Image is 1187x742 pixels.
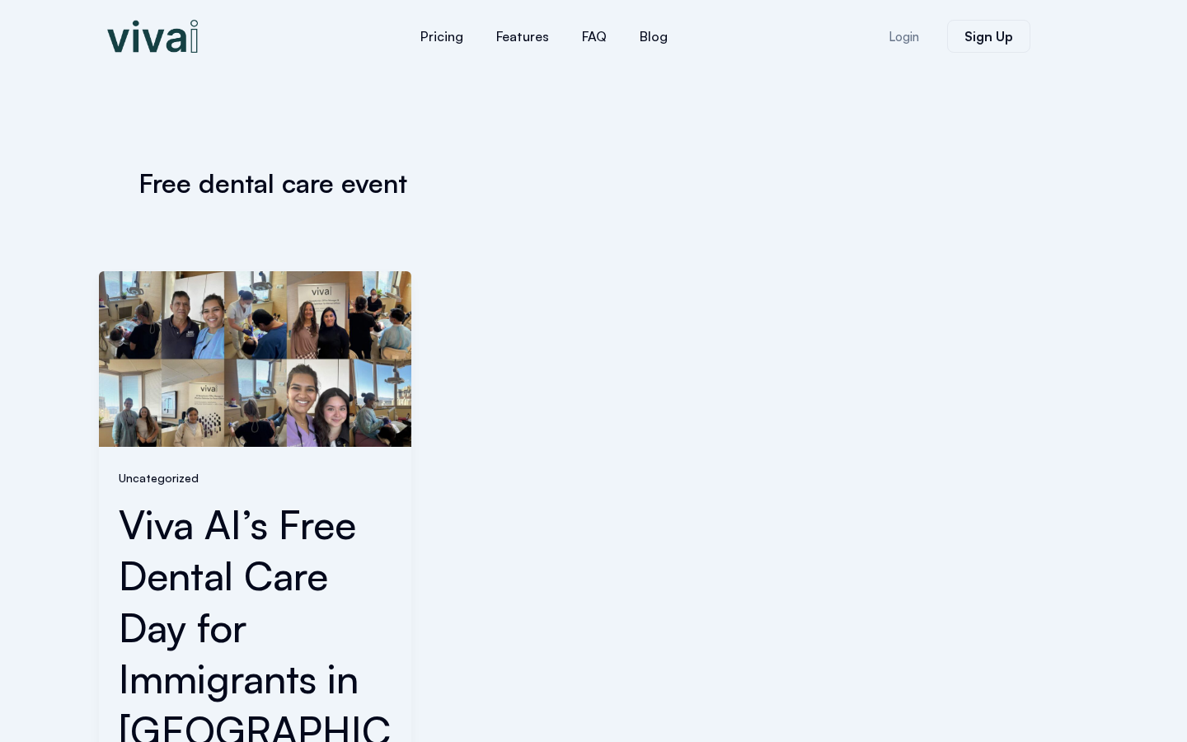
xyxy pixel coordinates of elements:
a: Blog [623,16,684,56]
a: Pricing [404,16,480,56]
a: FAQ [565,16,623,56]
a: Sign Up [947,20,1030,53]
span: Sign Up [964,30,1013,43]
span: Login [889,31,919,43]
nav: Menu [305,16,783,56]
a: Read: Viva AI’s Free Dental Care Day for Immigrants in San Francisco [99,349,411,365]
a: Login [869,21,939,53]
h1: Free dental care event [138,165,1049,202]
a: Features [480,16,565,56]
a: Uncategorized [119,471,199,485]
